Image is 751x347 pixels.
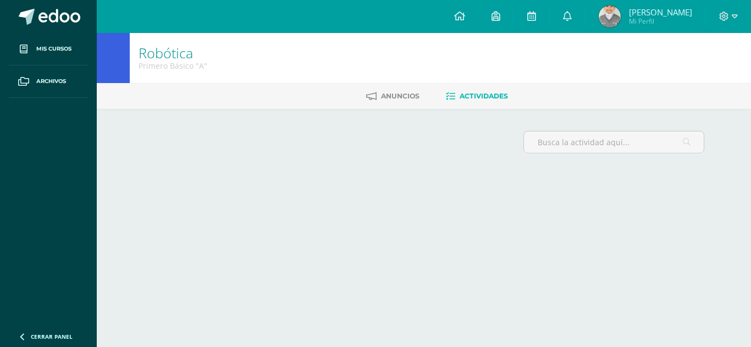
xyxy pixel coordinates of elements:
div: Primero Básico 'A' [139,60,207,71]
a: Archivos [9,65,88,98]
span: Mi Perfil [629,16,692,26]
a: Mis cursos [9,33,88,65]
span: Actividades [460,92,508,100]
a: Actividades [446,87,508,105]
img: c7b207d7e2256d095ef6bd27d7dcf1d6.png [599,5,621,27]
h1: Robótica [139,45,207,60]
span: Mis cursos [36,45,71,53]
span: Cerrar panel [31,333,73,340]
a: Robótica [139,43,193,62]
span: Archivos [36,77,66,86]
span: [PERSON_NAME] [629,7,692,18]
input: Busca la actividad aquí... [524,131,704,153]
a: Anuncios [366,87,419,105]
span: Anuncios [381,92,419,100]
